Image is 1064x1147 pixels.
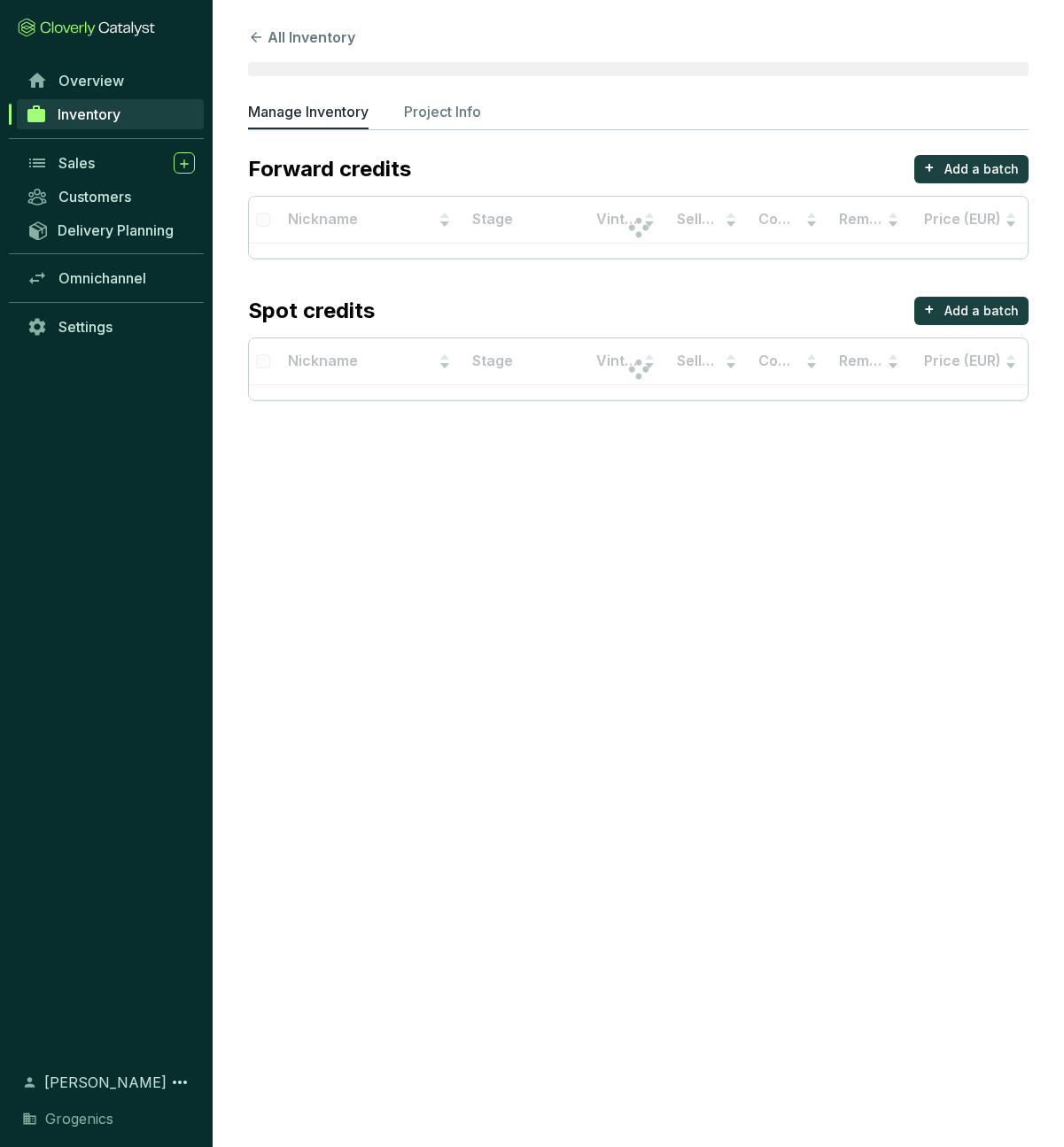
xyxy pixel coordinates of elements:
span: Settings [58,318,113,336]
span: Delivery Planning [58,221,174,239]
button: +Add a batch [914,155,1029,183]
span: Omnichannel [58,269,146,287]
a: Delivery Planning [18,215,204,244]
p: Add a batch [944,160,1019,178]
p: Project Info [404,101,481,122]
span: Customers [58,188,131,205]
p: Add a batch [944,302,1019,320]
p: Forward credits [248,155,411,183]
a: Settings [18,312,204,342]
span: Sales [58,154,95,172]
button: All Inventory [248,27,355,48]
a: Customers [18,182,204,212]
span: Grogenics [45,1108,113,1129]
span: [PERSON_NAME] [44,1072,167,1093]
a: Omnichannel [18,263,204,293]
p: + [924,155,935,180]
span: Overview [58,72,124,89]
a: Inventory [17,99,204,129]
span: Inventory [58,105,120,123]
a: Sales [18,148,204,178]
button: +Add a batch [914,297,1029,325]
p: Manage Inventory [248,101,369,122]
p: + [924,297,935,322]
a: Overview [18,66,204,96]
p: Spot credits [248,297,375,325]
